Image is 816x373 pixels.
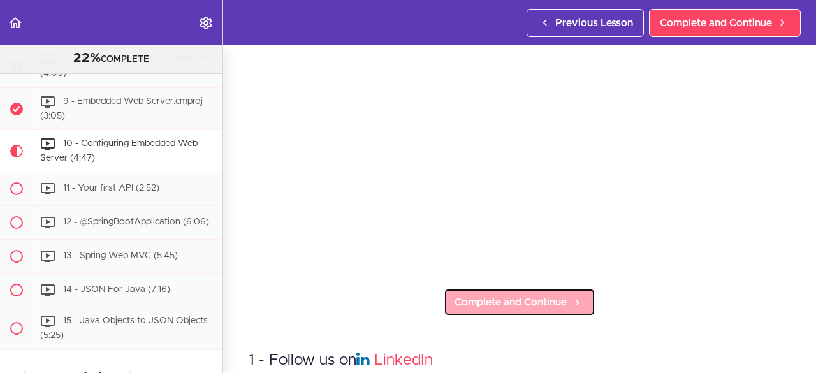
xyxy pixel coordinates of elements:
span: 12 - @SpringBootApplication (6:06) [63,217,209,226]
h3: 1 - Follow us on [249,350,790,371]
svg: Back to course curriculum [8,15,23,31]
svg: Settings Menu [198,15,214,31]
span: 15 - Java Objects to JSON Objects (5:25) [40,316,208,340]
span: 9 - Embedded Web Server.cmproj (3:05) [40,97,203,121]
a: Complete and Continue [444,288,595,316]
span: 13 - Spring Web MVC (5:45) [63,251,178,260]
a: LinkedIn [374,353,433,368]
span: Complete and Continue [660,15,772,31]
a: Previous Lesson [527,9,644,37]
span: Complete and Continue [455,295,567,310]
span: 11 - Your first API (2:52) [63,184,159,193]
span: Previous Lesson [555,15,633,31]
span: 14 - JSON For Java (7:16) [63,285,170,294]
div: COMPLETE [16,50,207,67]
span: 22% [73,52,101,64]
span: 10 - Configuring Embedded Web Server (4:47) [40,140,198,163]
a: Complete and Continue [649,9,801,37]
